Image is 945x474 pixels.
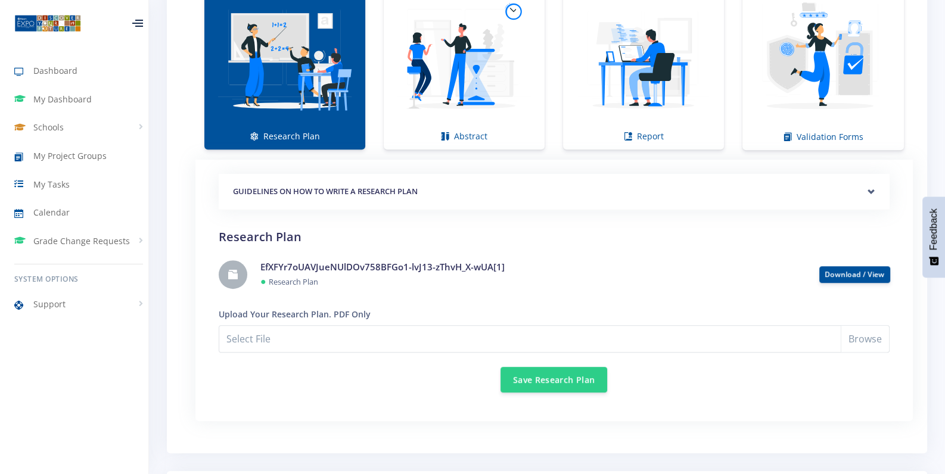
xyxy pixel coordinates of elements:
[501,367,607,392] button: Save Research Plan
[33,121,64,133] span: Schools
[825,269,885,279] a: Download / View
[14,274,143,285] h6: System Options
[33,206,70,219] span: Calendar
[33,178,70,191] span: My Tasks
[269,276,318,287] small: Research Plan
[33,235,130,247] span: Grade Change Requests
[33,64,77,77] span: Dashboard
[819,266,890,283] button: Download / View
[922,197,945,277] button: Feedback - Show survey
[33,298,66,310] span: Support
[33,149,107,162] span: My Project Groups
[233,186,875,198] h5: GUIDELINES ON HOW TO WRITE A RESEARCH PLAN
[219,228,890,246] h2: Research Plan
[14,14,81,33] img: ...
[219,308,371,320] label: Upload Your Research Plan. PDF Only
[260,261,505,273] a: EfXFYr7oUAVJueNUlDOv758BFGo1-lvJ13-zThvH_X-wUA[1]
[928,208,939,250] span: Feedback
[33,93,92,105] span: My Dashboard
[260,275,266,288] span: ●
